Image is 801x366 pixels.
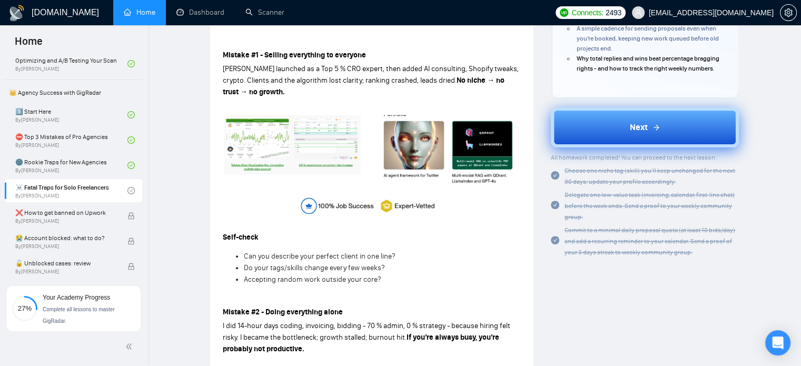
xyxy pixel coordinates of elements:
[551,107,739,147] button: Next
[8,5,25,22] img: logo
[125,341,136,352] span: double-left
[551,171,559,180] span: check-circle
[244,275,381,284] span: Accepting random work outside your core?
[127,162,135,169] span: check-circle
[124,8,155,17] a: homeHome
[6,34,51,56] span: Home
[15,269,116,275] span: By [PERSON_NAME]
[565,167,735,185] span: Choose one niche tag (skill) you’ll keep unchanged for the next 90 days; update your profile acco...
[223,321,510,342] span: I did 14-hour days coding, invoicing, bidding - 70 % admin, 0 % strategy - because hiring felt ri...
[571,7,603,18] span: Connects:
[15,243,116,250] span: By [PERSON_NAME]
[127,187,135,194] span: check-circle
[15,218,116,224] span: By [PERSON_NAME]
[127,212,135,220] span: lock
[780,8,796,17] span: setting
[244,263,384,272] span: Do your tags/skills change every few weeks?
[43,306,115,324] span: Complete all lessons to master GigRadar.
[780,4,797,21] button: setting
[15,233,116,243] span: 😭 Account blocked: what to do?
[223,233,259,242] strong: Self-check
[127,136,135,144] span: check-circle
[43,294,110,301] span: Your Academy Progress
[565,226,735,256] span: Commit to a minimal daily proposal quota (at least 10 bids/day) and add a recurring reminder to y...
[5,82,142,103] span: 👑 Agency Success with GigRadar
[223,51,366,60] strong: Mistake #1 - Selling everything to everyone
[12,305,37,312] span: 27%
[223,64,519,85] span: [PERSON_NAME] launched as a Top 5 % CRO expert, then added AI consulting, Shopify tweaks, crypto....
[176,8,224,17] a: dashboardDashboard
[635,9,642,16] span: user
[551,201,559,209] span: check-circle
[15,52,127,75] a: Optimizing and A/B Testing Your Scanner for Better ResultsBy[PERSON_NAME]
[15,128,127,152] a: ⛔ Top 3 Mistakes of Pro AgenciesBy[PERSON_NAME]
[551,154,717,161] span: All homework completed! You can proceed to the next lesson:
[606,7,621,18] span: 2493
[127,60,135,67] span: check-circle
[630,121,648,134] span: Next
[127,111,135,118] span: check-circle
[780,8,797,17] a: setting
[244,252,395,261] span: Can you describe your perfect client in one line?
[15,154,127,177] a: 🌚 Rookie Traps for New AgenciesBy[PERSON_NAME]
[765,330,790,355] div: Open Intercom Messenger
[15,258,116,269] span: 🔓 Unblocked cases: review
[127,263,135,270] span: lock
[223,333,499,353] strong: If you’re always busy, you’re probably not productive.
[15,103,127,126] a: 1️⃣ Start HereBy[PERSON_NAME]
[577,55,719,72] span: Why total replies and wins beat percentage bragging rights - and how to track the right weekly nu...
[127,238,135,245] span: lock
[577,25,719,52] span: A simple cadence for sending proposals even when you’re booked, keeping new work queued before ol...
[15,207,116,218] span: ❌ How to get banned on Upwork
[565,191,735,221] span: Delegate one low-value task (invoicing, calendar, first-line chat) before the week ends. Send a p...
[15,179,127,202] a: ☠️ Fatal Traps for Solo FreelancersBy[PERSON_NAME]
[223,308,343,316] strong: Mistake #2 - Doing everything alone
[560,8,568,17] img: upwork-logo.png
[245,8,284,17] a: searchScanner
[551,236,559,244] span: check-circle
[223,114,521,215] img: AD_4nXeXxqQWxbnobAMrfWJ7Y3RaMtsKz_-NzbgFzyaAMP7Ovn2XI8s6dLcS2XMOuvyiLATwrftosW6tKG_n72IZSMbWjH7CK...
